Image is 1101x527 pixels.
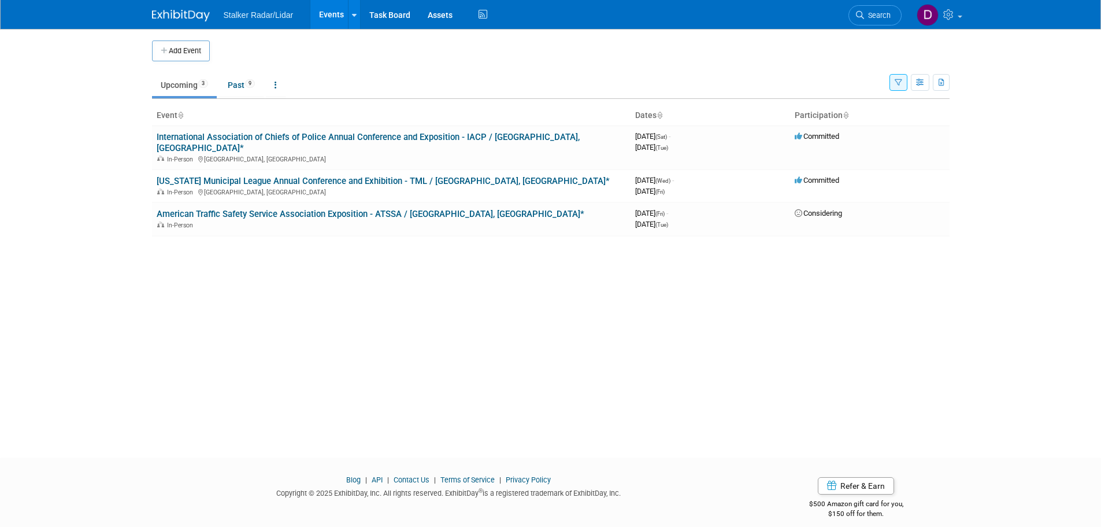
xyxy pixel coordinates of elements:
a: Past9 [219,74,264,96]
img: Don Horen [917,4,939,26]
a: Terms of Service [440,476,495,484]
div: $500 Amazon gift card for you, [763,492,950,518]
span: (Tue) [655,145,668,151]
div: $150 off for them. [763,509,950,519]
a: Privacy Policy [506,476,551,484]
img: In-Person Event [157,156,164,161]
span: 3 [198,79,208,88]
span: (Tue) [655,222,668,228]
a: API [372,476,383,484]
sup: ® [479,488,483,494]
a: Sort by Start Date [657,110,662,120]
span: | [431,476,439,484]
span: In-Person [167,189,197,196]
div: [GEOGRAPHIC_DATA], [GEOGRAPHIC_DATA] [157,187,626,196]
span: - [666,209,668,218]
a: Sort by Participation Type [843,110,848,120]
a: Refer & Earn [818,477,894,495]
img: In-Person Event [157,189,164,194]
button: Add Event [152,40,210,61]
img: ExhibitDay [152,10,210,21]
span: (Fri) [655,189,665,195]
span: [DATE] [635,143,668,152]
a: [US_STATE] Municipal League Annual Conference and Exhibition - TML / [GEOGRAPHIC_DATA], [GEOGRAPH... [157,176,610,186]
span: (Fri) [655,211,665,217]
span: (Sat) [655,134,667,140]
th: Event [152,106,631,126]
a: International Association of Chiefs of Police Annual Conference and Exposition - IACP / [GEOGRAPH... [157,132,580,153]
span: Search [864,11,891,20]
a: American Traffic Safety Service Association Exposition - ATSSA / [GEOGRAPHIC_DATA], [GEOGRAPHIC_D... [157,209,584,219]
span: [DATE] [635,132,670,141]
span: | [496,476,504,484]
a: Contact Us [394,476,429,484]
th: Dates [631,106,790,126]
span: Considering [795,209,842,218]
a: Sort by Event Name [177,110,183,120]
span: Committed [795,176,839,185]
span: 9 [245,79,255,88]
div: Copyright © 2025 ExhibitDay, Inc. All rights reserved. ExhibitDay is a registered trademark of Ex... [152,485,746,499]
span: In-Person [167,156,197,163]
a: Search [848,5,902,25]
th: Participation [790,106,950,126]
span: [DATE] [635,220,668,229]
span: | [362,476,370,484]
div: [GEOGRAPHIC_DATA], [GEOGRAPHIC_DATA] [157,154,626,163]
span: [DATE] [635,187,665,196]
span: [DATE] [635,176,674,185]
a: Upcoming3 [152,74,217,96]
span: | [384,476,392,484]
span: - [669,132,670,141]
span: (Wed) [655,178,670,184]
a: Blog [346,476,361,484]
span: In-Person [167,222,197,229]
img: In-Person Event [157,222,164,227]
span: Committed [795,132,839,141]
span: [DATE] [635,209,668,218]
span: Stalker Radar/Lidar [224,10,294,20]
span: - [672,176,674,185]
